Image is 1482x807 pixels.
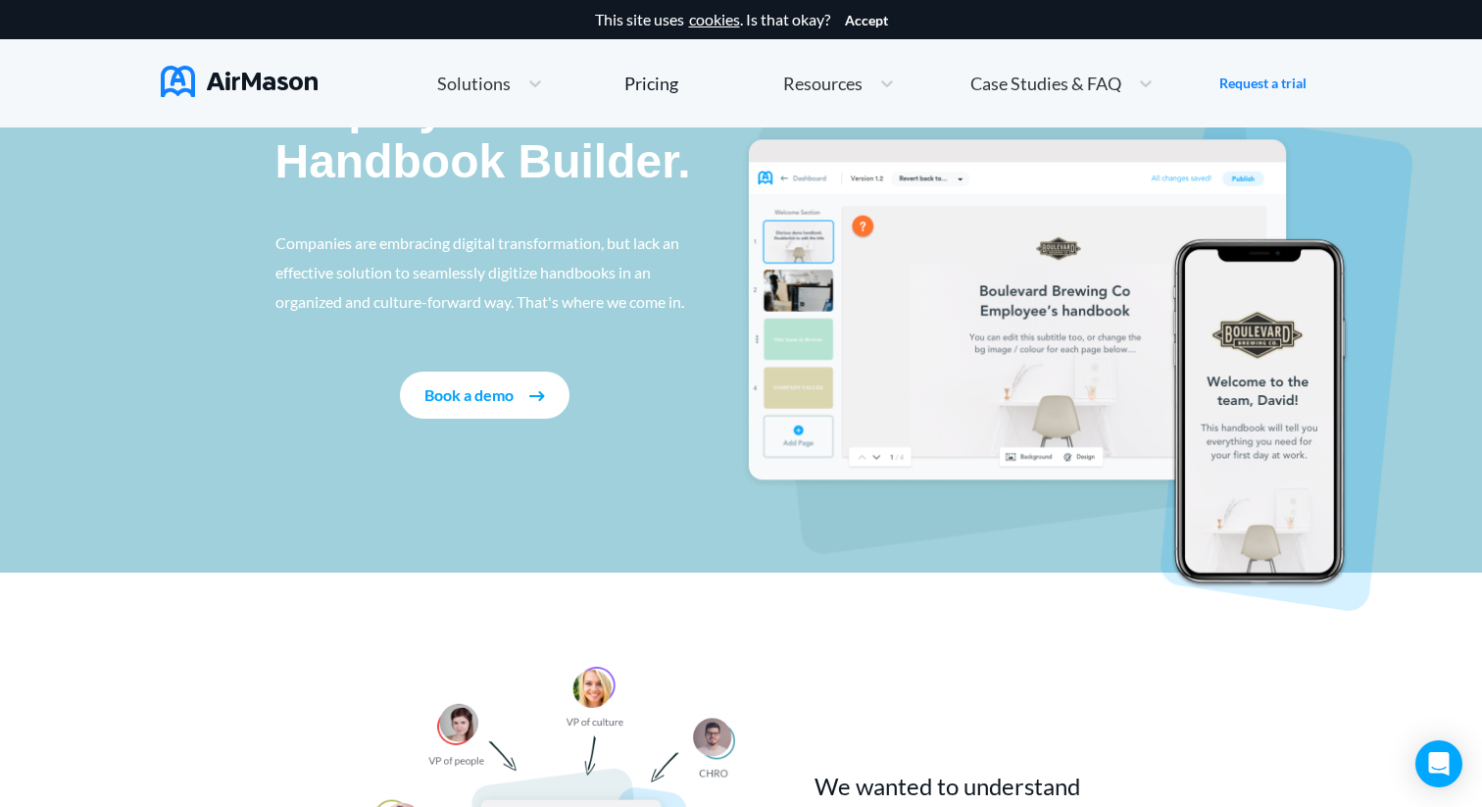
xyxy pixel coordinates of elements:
button: Book a demo [400,372,569,419]
div: Pricing [624,75,678,92]
span: Resources [783,75,863,92]
span: Solutions [437,75,511,92]
a: cookies [689,11,740,28]
p: Companies are embracing digital transformation, but lack an effective solution to seamlessly digi... [275,228,695,317]
button: Accept cookies [845,13,888,28]
span: Case Studies & FAQ [970,75,1121,92]
div: Open Intercom Messenger [1415,740,1462,787]
a: Pricing [624,66,678,101]
img: AirMason Logo [161,66,318,97]
img: handbook intro [741,61,1412,611]
a: Request a trial [1219,74,1307,93]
